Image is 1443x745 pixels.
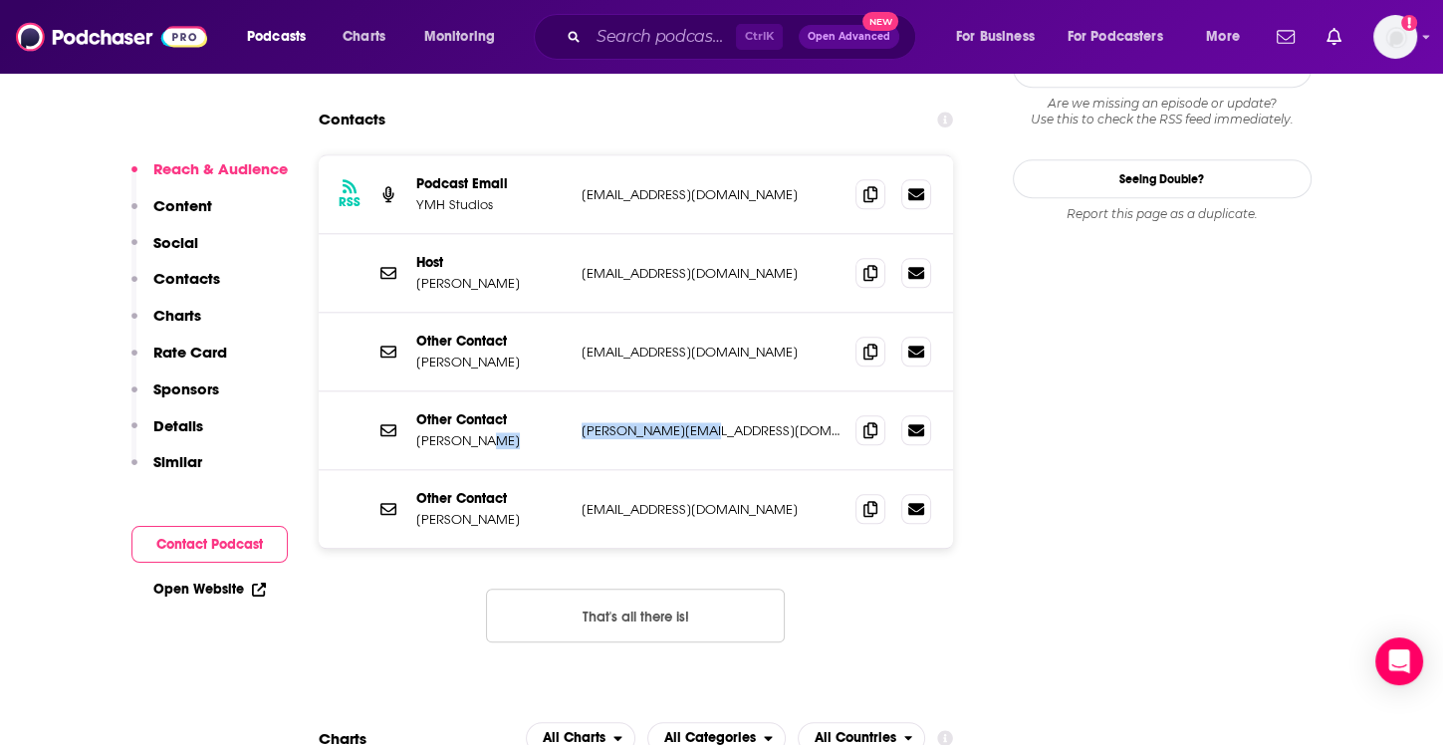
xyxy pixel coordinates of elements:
[736,24,783,50] span: Ctrl K
[942,21,1060,53] button: open menu
[131,526,288,563] button: Contact Podcast
[582,186,841,203] p: [EMAIL_ADDRESS][DOMAIN_NAME]
[131,343,227,379] button: Rate Card
[153,581,266,598] a: Open Website
[153,416,203,435] p: Details
[343,23,385,51] span: Charts
[131,306,201,343] button: Charts
[1373,15,1417,59] img: User Profile
[1373,15,1417,59] button: Show profile menu
[416,432,566,449] p: [PERSON_NAME]
[131,452,202,489] button: Similar
[416,254,566,271] p: Host
[582,344,841,361] p: [EMAIL_ADDRESS][DOMAIN_NAME]
[543,731,605,745] span: All Charts
[862,12,898,31] span: New
[1068,23,1163,51] span: For Podcasters
[153,159,288,178] p: Reach & Audience
[153,306,201,325] p: Charts
[664,731,756,745] span: All Categories
[247,23,306,51] span: Podcasts
[1013,96,1312,127] div: Are we missing an episode or update? Use this to check the RSS feed immediately.
[153,233,198,252] p: Social
[1319,20,1349,54] a: Show notifications dropdown
[131,159,288,196] button: Reach & Audience
[416,490,566,507] p: Other Contact
[589,21,736,53] input: Search podcasts, credits, & more...
[416,196,566,213] p: YMH Studios
[1373,15,1417,59] span: Logged in as RHCBPublicity
[424,23,495,51] span: Monitoring
[131,416,203,453] button: Details
[319,101,385,138] h2: Contacts
[815,731,896,745] span: All Countries
[1401,15,1417,31] svg: Add a profile image
[330,21,397,53] a: Charts
[582,422,841,439] p: [PERSON_NAME][EMAIL_ADDRESS][DOMAIN_NAME]
[1206,23,1240,51] span: More
[416,511,566,528] p: [PERSON_NAME]
[416,333,566,350] p: Other Contact
[799,25,899,49] button: Open AdvancedNew
[131,233,198,270] button: Social
[582,265,841,282] p: [EMAIL_ADDRESS][DOMAIN_NAME]
[153,379,219,398] p: Sponsors
[131,196,212,233] button: Content
[486,589,785,642] button: Nothing here.
[416,275,566,292] p: [PERSON_NAME]
[553,14,935,60] div: Search podcasts, credits, & more...
[153,343,227,362] p: Rate Card
[582,501,841,518] p: [EMAIL_ADDRESS][DOMAIN_NAME]
[131,379,219,416] button: Sponsors
[416,411,566,428] p: Other Contact
[416,354,566,371] p: [PERSON_NAME]
[153,196,212,215] p: Content
[416,175,566,192] p: Podcast Email
[808,32,890,42] span: Open Advanced
[1269,20,1303,54] a: Show notifications dropdown
[339,194,361,210] h3: RSS
[153,452,202,471] p: Similar
[1013,159,1312,198] a: Seeing Double?
[1375,637,1423,685] div: Open Intercom Messenger
[16,18,207,56] img: Podchaser - Follow, Share and Rate Podcasts
[1192,21,1265,53] button: open menu
[131,269,220,306] button: Contacts
[410,21,521,53] button: open menu
[1055,21,1192,53] button: open menu
[233,21,332,53] button: open menu
[1013,206,1312,222] div: Report this page as a duplicate.
[153,269,220,288] p: Contacts
[956,23,1035,51] span: For Business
